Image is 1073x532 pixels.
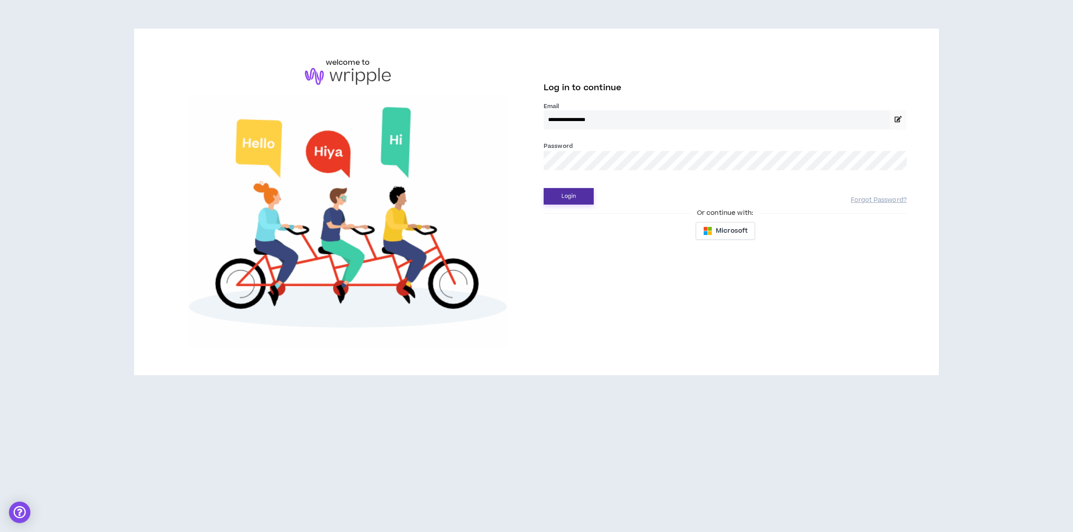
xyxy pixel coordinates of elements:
div: Open Intercom Messenger [9,502,30,523]
h6: welcome to [326,57,370,68]
label: Email [544,102,907,110]
img: Welcome to Wripple [166,94,529,347]
button: Login [544,188,594,205]
button: Microsoft [696,222,755,240]
span: Log in to continue [544,82,621,93]
span: Or continue with: [691,208,760,218]
a: Forgot Password? [851,196,907,205]
label: Password [544,142,573,150]
span: Microsoft [716,226,748,236]
img: logo-brand.png [305,68,391,85]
